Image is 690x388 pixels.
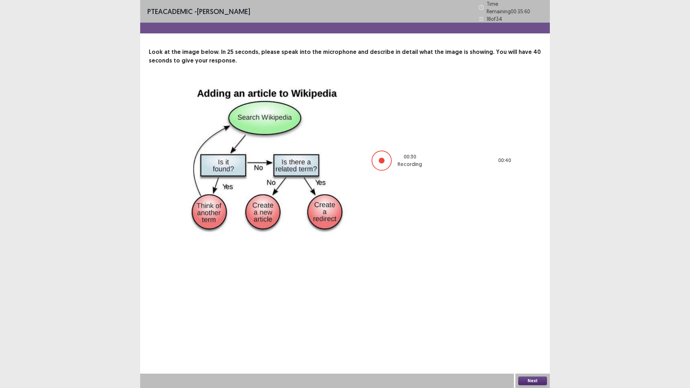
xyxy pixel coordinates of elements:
[178,82,357,239] img: image-description
[487,15,502,23] p: 18 of 34
[147,6,250,17] p: - [PERSON_NAME]
[498,157,511,164] p: 00 : 40
[147,7,193,16] span: PTE academic
[149,48,541,65] p: Look at the image below. In 25 seconds, please speak into the microphone and describe in detail w...
[518,377,547,385] button: Next
[404,153,416,161] p: 00 : 30
[397,161,422,168] p: Recording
